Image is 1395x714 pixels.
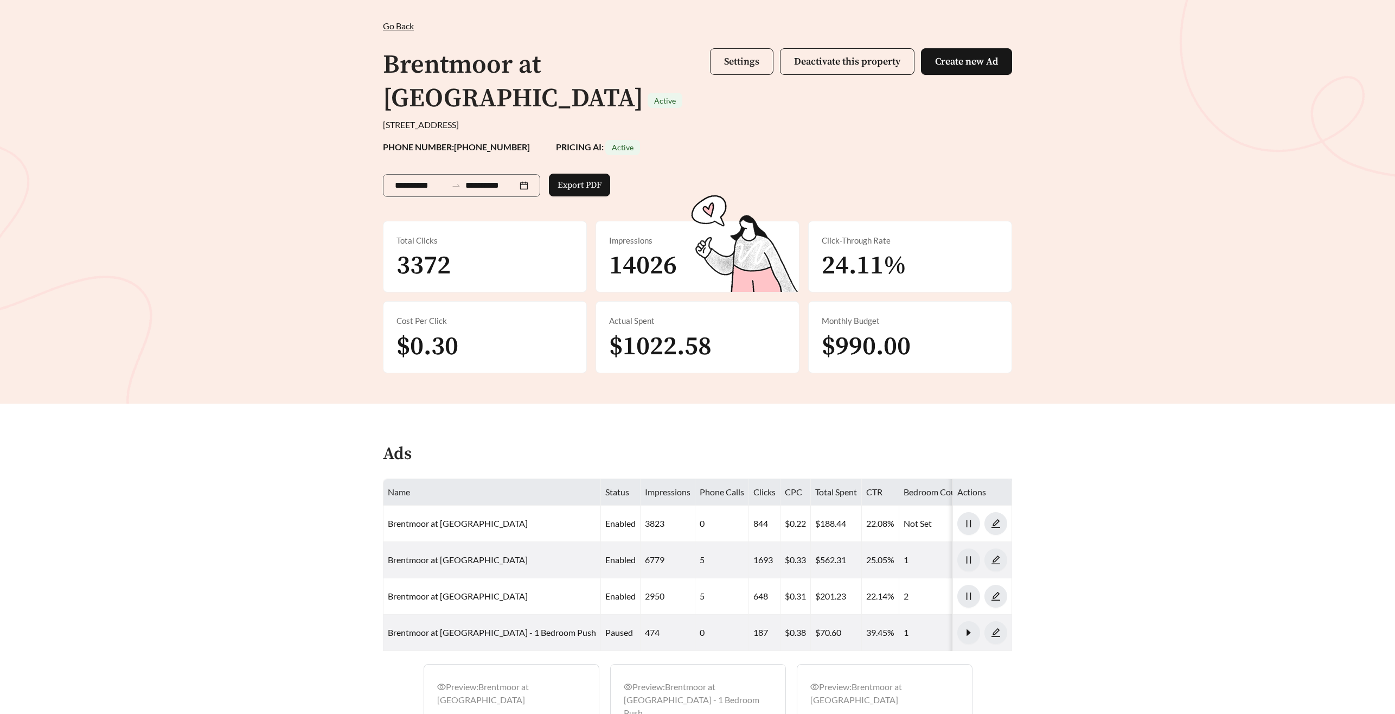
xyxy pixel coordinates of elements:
[780,542,811,578] td: $0.33
[437,680,586,706] div: Preview: Brentmoor at [GEOGRAPHIC_DATA]
[388,591,528,601] a: Brentmoor at [GEOGRAPHIC_DATA]
[957,549,980,571] button: pause
[605,554,636,565] span: enabled
[641,542,695,578] td: 6779
[724,55,759,68] span: Settings
[953,479,1012,506] th: Actions
[811,578,862,615] td: $201.23
[558,178,601,192] span: Export PDF
[958,519,980,528] span: pause
[388,627,596,637] a: Brentmoor at [GEOGRAPHIC_DATA] - 1 Bedroom Push
[985,591,1007,601] span: edit
[383,142,530,152] strong: PHONE NUMBER: [PHONE_NUMBER]
[958,555,980,565] span: pause
[451,181,461,190] span: swap-right
[641,615,695,651] td: 474
[641,506,695,542] td: 3823
[383,21,414,31] span: Go Back
[862,542,899,578] td: 25.05%
[899,479,969,506] th: Bedroom Count
[654,96,676,105] span: Active
[822,330,911,363] span: $990.00
[822,315,999,327] div: Monthly Budget
[780,578,811,615] td: $0.31
[383,479,601,506] th: Name
[388,554,528,565] a: Brentmoor at [GEOGRAPHIC_DATA]
[396,315,573,327] div: Cost Per Click
[958,628,980,637] span: caret-right
[749,506,780,542] td: 844
[957,585,980,608] button: pause
[899,506,969,542] td: Not Set
[396,250,451,282] span: 3372
[862,615,899,651] td: 39.45%
[383,118,1012,131] div: [STREET_ADDRESS]
[785,487,802,497] span: CPC
[601,479,641,506] th: Status
[984,585,1007,608] button: edit
[811,542,862,578] td: $562.31
[695,578,749,615] td: 5
[695,542,749,578] td: 5
[695,615,749,651] td: 0
[605,591,636,601] span: enabled
[780,506,811,542] td: $0.22
[811,506,862,542] td: $188.44
[780,48,914,75] button: Deactivate this property
[749,479,780,506] th: Clicks
[985,519,1007,528] span: edit
[388,518,528,528] a: Brentmoor at [GEOGRAPHIC_DATA]
[609,234,786,247] div: Impressions
[984,554,1007,565] a: edit
[749,542,780,578] td: 1693
[822,234,999,247] div: Click-Through Rate
[935,55,998,68] span: Create new Ad
[749,615,780,651] td: 187
[794,55,900,68] span: Deactivate this property
[866,487,882,497] span: CTR
[749,578,780,615] td: 648
[605,627,633,637] span: paused
[811,479,862,506] th: Total Spent
[695,479,749,506] th: Phone Calls
[810,683,819,691] span: eye
[862,506,899,542] td: 22.08%
[437,683,446,691] span: eye
[609,330,712,363] span: $1022.58
[396,234,573,247] div: Total Clicks
[609,250,677,282] span: 14026
[957,621,980,644] button: caret-right
[984,591,1007,601] a: edit
[984,627,1007,637] a: edit
[641,479,695,506] th: Impressions
[957,512,980,535] button: pause
[383,49,643,115] h1: Brentmoor at [GEOGRAPHIC_DATA]
[605,518,636,528] span: enabled
[984,549,1007,571] button: edit
[451,181,461,190] span: to
[921,48,1012,75] button: Create new Ad
[862,578,899,615] td: 22.14%
[710,48,773,75] button: Settings
[822,250,906,282] span: 24.11%
[549,174,610,196] button: Export PDF
[811,615,862,651] td: $70.60
[396,330,458,363] span: $0.30
[810,680,959,706] div: Preview: Brentmoor at [GEOGRAPHIC_DATA]
[984,518,1007,528] a: edit
[612,143,633,152] span: Active
[609,315,786,327] div: Actual Spent
[984,621,1007,644] button: edit
[383,445,412,464] h4: Ads
[958,591,980,601] span: pause
[899,615,969,651] td: 1
[985,555,1007,565] span: edit
[641,578,695,615] td: 2950
[984,512,1007,535] button: edit
[985,628,1007,637] span: edit
[899,542,969,578] td: 1
[624,683,632,691] span: eye
[695,506,749,542] td: 0
[780,615,811,651] td: $0.38
[556,142,640,152] strong: PRICING AI:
